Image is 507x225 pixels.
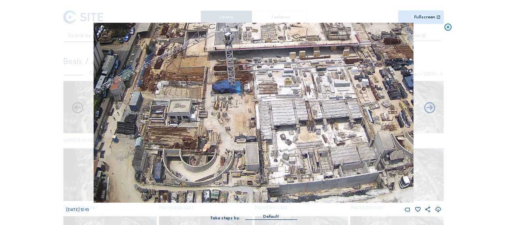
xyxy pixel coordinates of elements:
div: Default [263,213,279,220]
i: Forward [71,102,84,115]
div: Fullscreen [414,15,435,20]
div: Take steps by: [210,216,240,220]
div: Default [245,213,297,219]
i: Back [423,102,436,115]
img: Image [94,23,413,203]
span: [DATE] 12:45 [66,207,89,212]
